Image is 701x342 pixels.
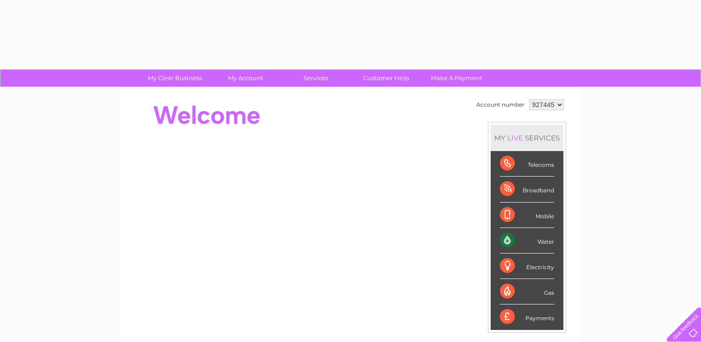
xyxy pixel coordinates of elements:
[505,133,525,142] div: LIVE
[418,70,495,87] a: Make A Payment
[491,125,563,151] div: MY SERVICES
[500,228,554,253] div: Water
[500,177,554,202] div: Broadband
[474,97,527,113] td: Account number
[137,70,213,87] a: My Clear Business
[500,279,554,304] div: Gas
[500,304,554,329] div: Payments
[500,151,554,177] div: Telecoms
[207,70,284,87] a: My Account
[348,70,424,87] a: Customer Help
[278,70,354,87] a: Services
[500,253,554,279] div: Electricity
[500,203,554,228] div: Mobile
